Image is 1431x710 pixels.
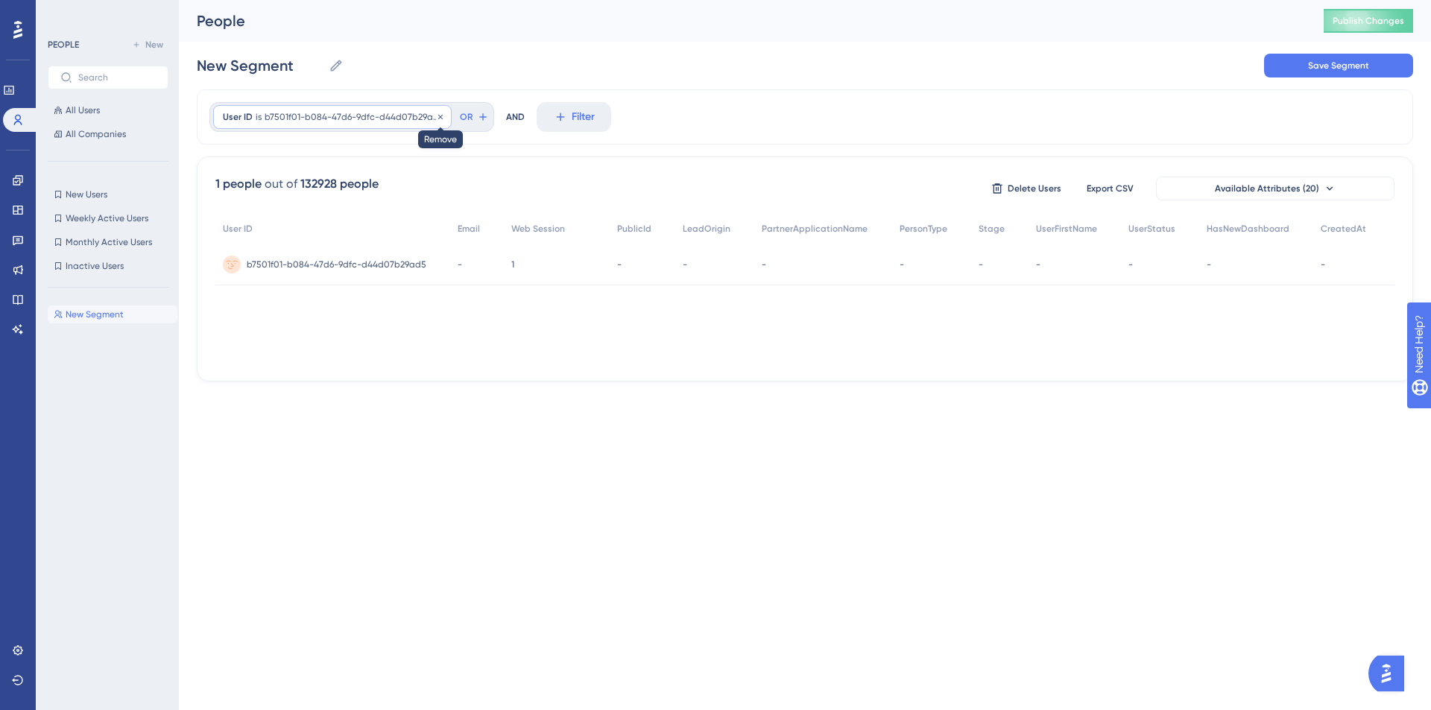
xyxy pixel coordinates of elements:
[683,259,687,270] span: -
[979,223,1005,235] span: Stage
[1156,177,1394,200] button: Available Attributes (20)
[66,212,148,224] span: Weekly Active Users
[48,101,168,119] button: All Users
[683,223,730,235] span: LeadOrigin
[48,209,168,227] button: Weekly Active Users
[989,177,1064,200] button: Delete Users
[66,104,100,116] span: All Users
[762,223,868,235] span: PartnerApplicationName
[1308,60,1369,72] span: Save Segment
[458,259,462,270] span: -
[617,223,651,235] span: PublicId
[511,223,565,235] span: Web Session
[256,111,262,123] span: is
[1368,651,1413,696] iframe: UserGuiding AI Assistant Launcher
[1324,9,1413,33] button: Publish Changes
[197,55,323,76] input: Segment Name
[1036,223,1097,235] span: UserFirstName
[265,175,297,193] div: out of
[197,10,1286,31] div: People
[1321,223,1366,235] span: CreatedAt
[48,257,168,275] button: Inactive Users
[1321,259,1325,270] span: -
[35,4,93,22] span: Need Help?
[145,39,163,51] span: New
[48,39,79,51] div: PEOPLE
[1128,259,1133,270] span: -
[511,259,514,270] span: 1
[537,102,611,132] button: Filter
[979,259,983,270] span: -
[66,236,152,248] span: Monthly Active Users
[1207,259,1211,270] span: -
[1073,177,1147,200] button: Export CSV
[215,175,262,193] div: 1 people
[300,175,379,193] div: 132928 people
[1215,183,1319,194] span: Available Attributes (20)
[223,111,253,123] span: User ID
[66,128,126,140] span: All Companies
[460,111,473,123] span: OR
[78,72,156,83] input: Search
[900,259,904,270] span: -
[458,105,490,129] button: OR
[1008,183,1061,194] span: Delete Users
[265,111,442,123] span: b7501f01-b084-47d6-9dfc-d44d07b29ad5
[1333,15,1404,27] span: Publish Changes
[223,223,253,235] span: User ID
[127,36,168,54] button: New
[1264,54,1413,77] button: Save Segment
[66,188,107,200] span: New Users
[1128,223,1175,235] span: UserStatus
[900,223,947,235] span: PersonType
[572,108,595,126] span: Filter
[762,259,766,270] span: -
[1207,223,1289,235] span: HasNewDashboard
[48,305,177,323] button: New Segment
[247,259,426,270] span: b7501f01-b084-47d6-9dfc-d44d07b29ad5
[48,233,168,251] button: Monthly Active Users
[66,260,124,272] span: Inactive Users
[48,186,168,203] button: New Users
[506,102,525,132] div: AND
[458,223,480,235] span: Email
[617,259,622,270] span: -
[1036,259,1040,270] span: -
[66,308,124,320] span: New Segment
[1087,183,1134,194] span: Export CSV
[48,125,168,143] button: All Companies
